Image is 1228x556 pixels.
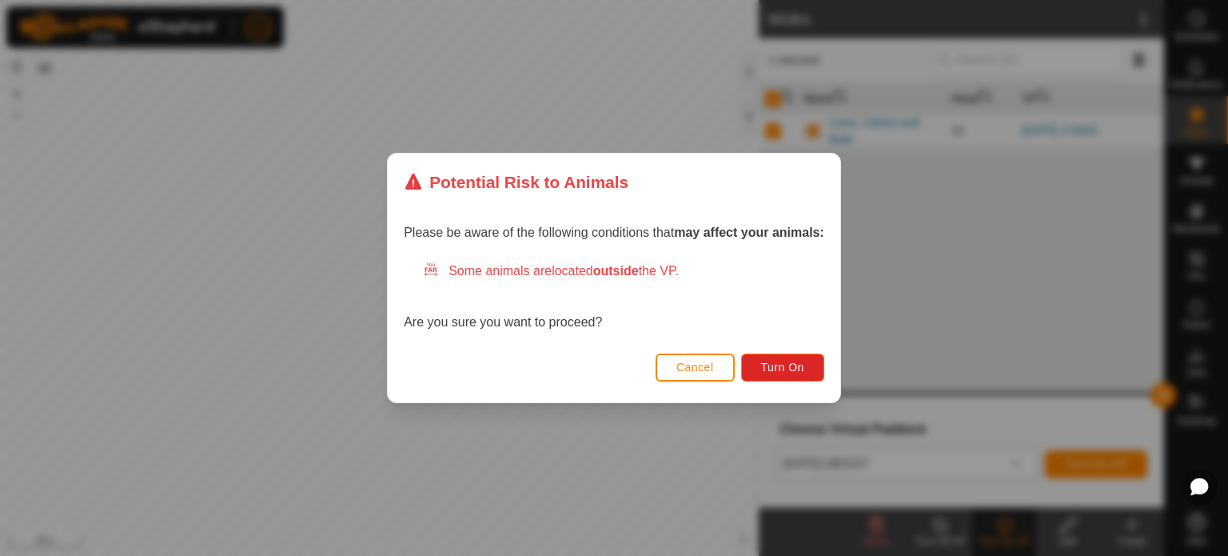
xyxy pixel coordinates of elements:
[404,262,824,332] div: Are you sure you want to proceed?
[761,361,804,374] span: Turn On
[741,354,824,382] button: Turn On
[404,170,628,194] div: Potential Risk to Animals
[404,226,824,239] span: Please be aware of the following conditions that
[552,264,679,278] span: located the VP.
[593,264,639,278] strong: outside
[674,226,824,239] strong: may affect your animals:
[656,354,735,382] button: Cancel
[676,361,714,374] span: Cancel
[423,262,824,281] div: Some animals are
